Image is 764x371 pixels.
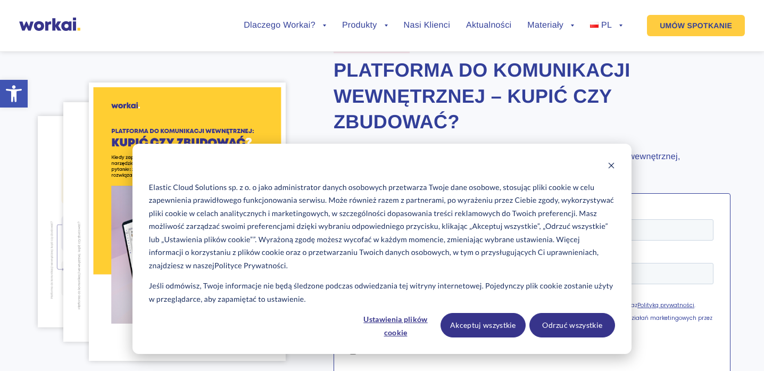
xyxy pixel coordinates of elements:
[601,21,612,30] span: PL
[28,28,117,36] div: Domain: [DOMAIN_NAME]
[40,63,95,70] div: Domain Overview
[404,21,450,30] a: Nasi Klienci
[608,160,615,174] button: Dismiss cookie banner
[63,102,232,342] img: intranet-kupic-czy-zbudowac-str-4.png
[118,63,179,70] div: Keywords by Traffic
[441,313,526,337] button: Akceptuj wszystkie
[38,116,187,327] img: intranet-kupic-czy-zbudowac-str-12.png
[132,144,632,354] div: Cookie banner
[89,83,285,361] img: intranet-kupic-czy-zbudowac-okladka.png
[590,21,622,30] a: PL
[186,44,222,54] span: Nazwisko
[342,21,388,30] a: Produkty
[210,95,279,103] a: Warunkami użytkowania
[527,21,574,30] a: Materiały
[647,15,745,36] a: UMÓW SPOTKANIE
[106,62,114,70] img: tab_keywords_by_traffic_grey.svg
[149,279,615,306] p: Jeśli odmówisz, Twoje informacje nie będą śledzone podczas odwiedzania tej witryny internetowej. ...
[29,62,37,70] img: tab_domain_overview_orange.svg
[334,57,731,135] h2: Platforma do komunikacji wewnętrznej – kupić czy zbudować?
[290,95,347,103] a: Polityką prywatności
[244,21,326,30] a: Dlaczego Workai?
[30,17,52,26] div: v 4.0.25
[186,56,367,78] input: Twoje nazwisko
[529,313,615,337] button: Odrzuć wszystkie
[466,21,511,30] a: Aktualności
[149,181,615,273] p: Elastic Cloud Solutions sp. z o. o jako administrator danych osobowych przetwarza Twoje dane osob...
[214,259,288,273] a: Polityce Prywatności.
[17,17,26,26] img: logo_orange.svg
[355,313,437,337] button: Ustawienia plików cookie
[13,140,68,148] p: wiadomości e-mail
[3,141,10,148] input: wiadomości e-mail
[17,28,26,36] img: website_grey.svg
